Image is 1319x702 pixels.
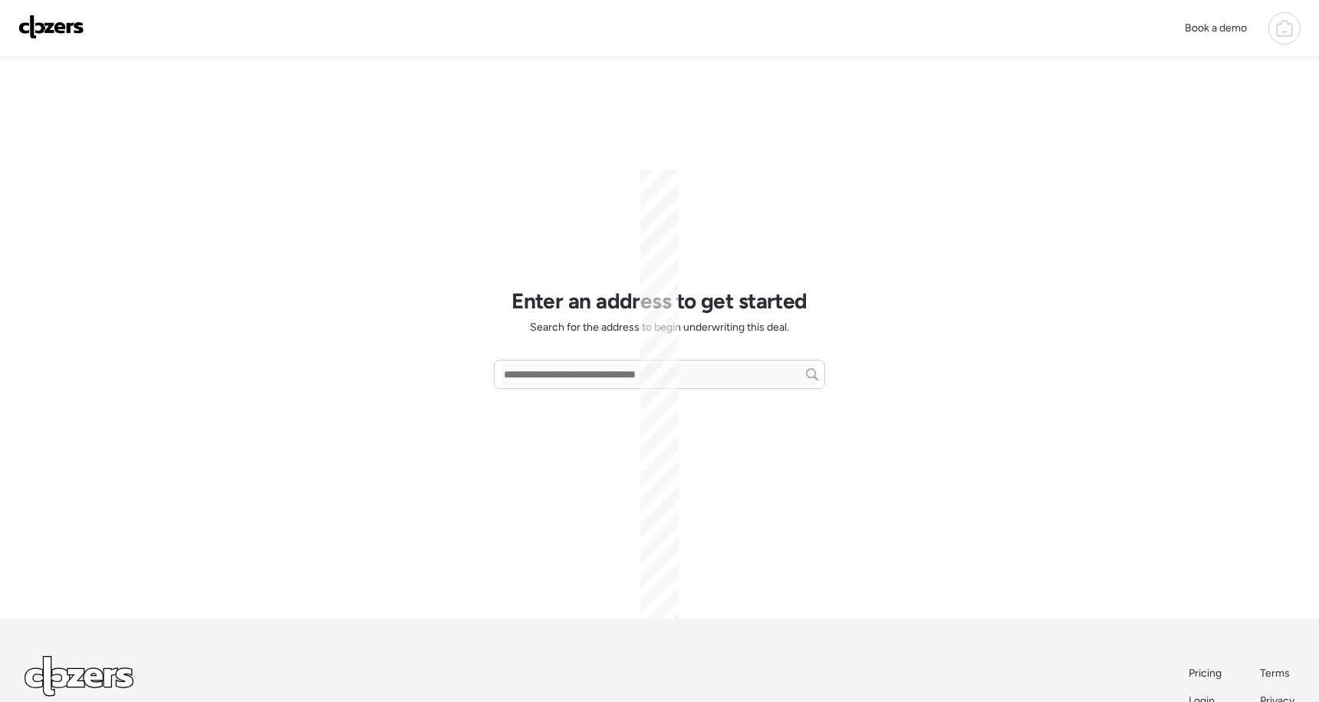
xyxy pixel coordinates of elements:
span: Pricing [1189,667,1222,680]
a: Terms [1260,666,1294,681]
span: Terms [1260,667,1290,680]
img: Logo [18,15,84,39]
h1: Enter an address to get started [511,288,808,314]
a: Pricing [1189,666,1223,681]
span: Book a demo [1185,21,1247,35]
img: Logo Light [25,656,133,697]
span: Search for the address to begin underwriting this deal. [530,320,789,335]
